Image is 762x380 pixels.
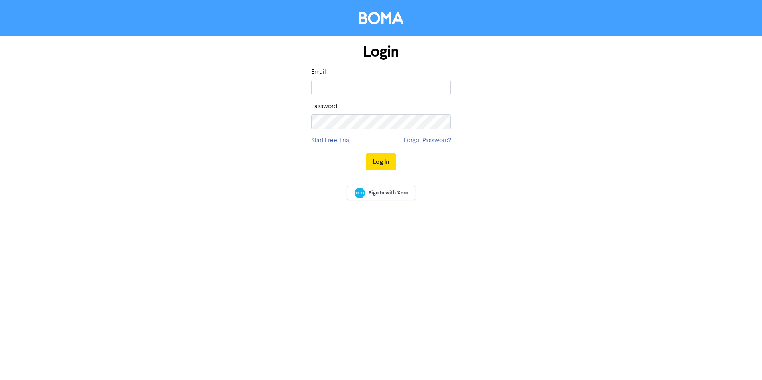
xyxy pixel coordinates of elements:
h1: Login [311,43,451,61]
button: Log In [366,153,396,170]
img: BOMA Logo [359,12,403,24]
label: Password [311,102,337,111]
img: Xero logo [355,188,365,198]
a: Sign In with Xero [347,186,415,200]
span: Sign In with Xero [369,189,408,196]
a: Start Free Trial [311,136,351,145]
label: Email [311,67,326,77]
a: Forgot Password? [404,136,451,145]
